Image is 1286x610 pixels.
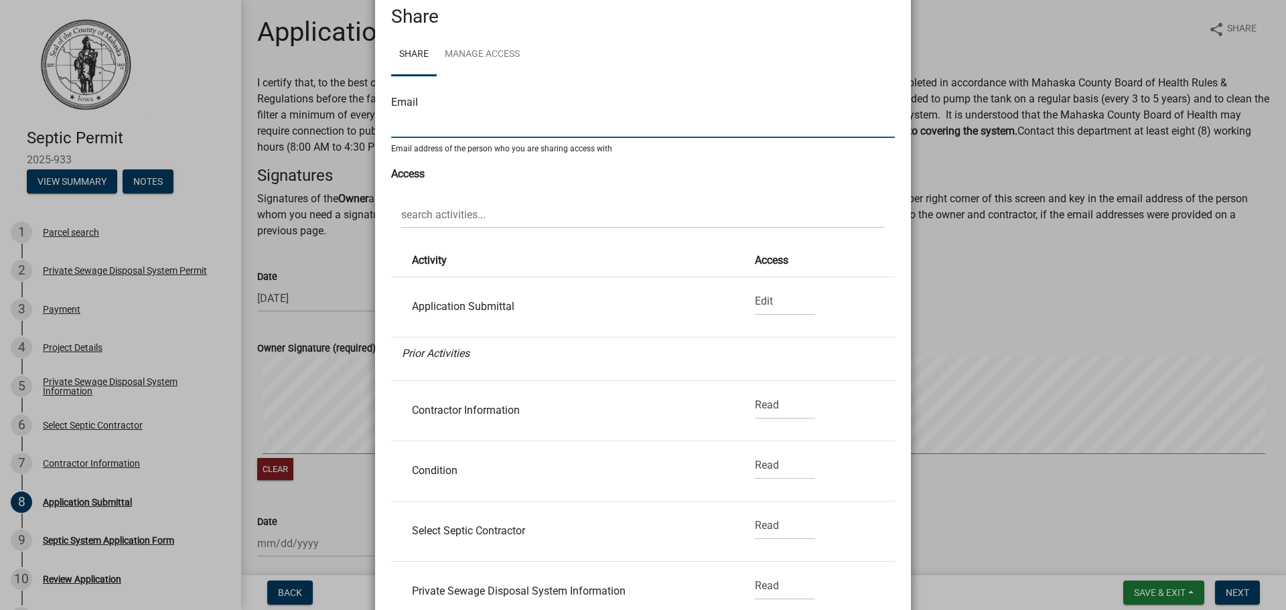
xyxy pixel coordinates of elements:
div: Contractor Information [402,405,723,416]
i: Prior Activities [402,347,470,360]
input: search activities... [401,201,885,228]
div: Private Sewage Disposal System Information [402,586,723,597]
strong: Access [755,254,788,266]
div: Application Submittal [402,301,723,312]
strong: Access [391,167,425,180]
a: Manage Access [437,33,528,76]
h3: Share [391,5,895,28]
div: Condition [402,465,723,476]
a: Share [391,33,437,76]
div: Email [391,94,895,110]
sub: Email address of the person who you are sharing access with [391,144,612,153]
strong: Activity [412,254,447,266]
div: Select Septic Contractor [402,526,723,536]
